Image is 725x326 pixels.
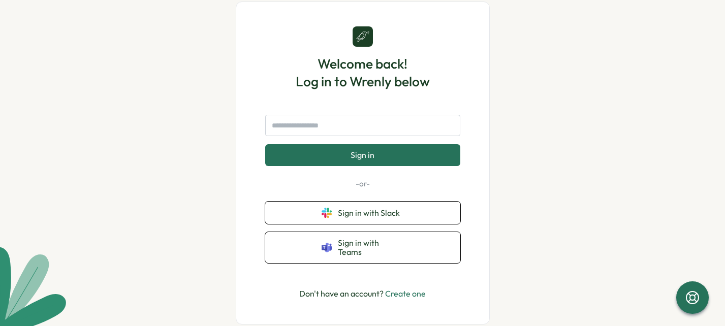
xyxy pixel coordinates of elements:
button: Sign in [265,144,460,166]
h1: Welcome back! Log in to Wrenly below [296,55,430,90]
button: Sign in with Slack [265,202,460,224]
p: Don't have an account? [299,287,426,300]
span: Sign in [351,150,374,159]
span: Sign in with Teams [338,238,404,257]
p: -or- [265,178,460,189]
button: Sign in with Teams [265,232,460,263]
span: Sign in with Slack [338,208,404,217]
a: Create one [385,288,426,299]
